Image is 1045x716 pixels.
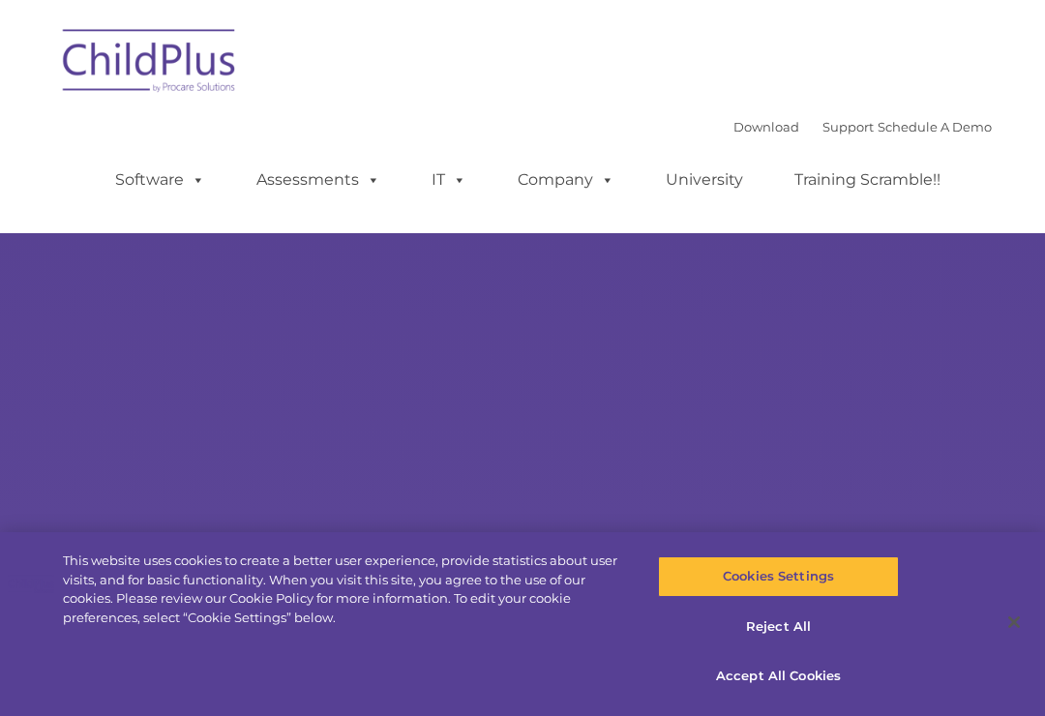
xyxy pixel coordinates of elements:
button: Close [993,601,1035,643]
img: ChildPlus by Procare Solutions [53,15,247,112]
a: Schedule A Demo [878,119,992,134]
a: Software [96,161,224,199]
div: This website uses cookies to create a better user experience, provide statistics about user visit... [63,552,627,627]
font: | [733,119,992,134]
a: Company [498,161,634,199]
button: Accept All Cookies [658,656,898,697]
a: Download [733,119,799,134]
a: Support [822,119,874,134]
a: IT [412,161,486,199]
a: Training Scramble!! [775,161,960,199]
a: University [646,161,762,199]
button: Cookies Settings [658,556,898,597]
button: Reject All [658,607,898,647]
a: Assessments [237,161,400,199]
